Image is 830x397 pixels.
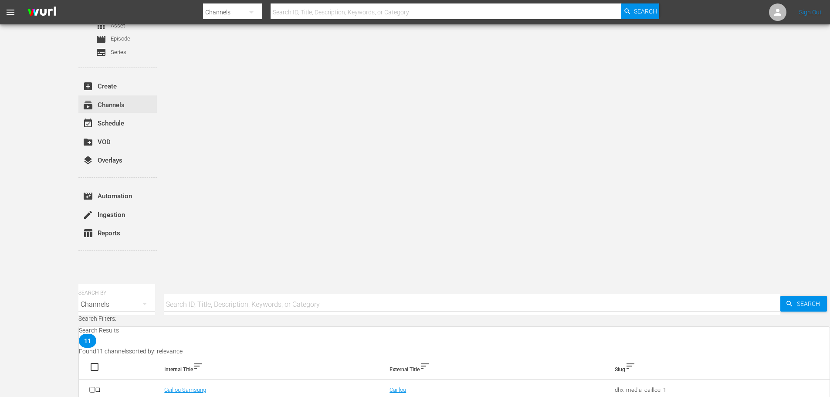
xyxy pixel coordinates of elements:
span: Asset [111,21,125,30]
div: Channels [78,292,155,317]
span: Episode [96,34,106,44]
span: Overlays [83,155,93,166]
div: Slug [615,361,819,373]
div: Schedule [78,118,127,126]
div: dhx_media_caillou_1 [615,387,819,393]
span: Reports [83,228,93,238]
span: VOD [83,137,93,147]
span: Asset [96,20,106,31]
span: sort [193,361,203,371]
a: Sign Out [799,9,822,16]
button: Search [780,296,827,312]
div: Reports [78,228,127,236]
span: Series [96,47,106,58]
span: Found 11 channels sorted by: relevance [79,348,183,355]
div: Overlays [78,155,127,163]
button: Search [621,3,659,19]
span: Channels [83,100,93,110]
div: External Title [390,361,594,373]
span: menu [5,7,16,17]
div: Ingestion [78,209,127,217]
div: Automation [78,191,127,199]
span: Schedule [83,118,93,129]
span: Search Results [79,327,119,334]
a: Caillou Samsung [164,387,206,393]
div: Channels [78,99,127,107]
span: 11 [79,334,96,348]
span: Search [793,296,827,312]
span: Ingestion [83,210,93,220]
span: Automation [83,191,93,201]
span: Series [111,48,126,57]
div: VOD [78,136,127,144]
span: Create [83,81,93,92]
span: sort [420,361,430,371]
div: Create [78,81,127,89]
span: Episode [111,34,130,43]
span: Search [634,3,657,19]
a: Caillou [390,387,406,393]
img: ans4CAIJ8jUAAAAAAAAAAAAAAAAAAAAAAAAgQb4GAAAAAAAAAAAAAAAAAAAAAAAAJMjXAAAAAAAAAAAAAAAAAAAAAAAAgAT5G... [21,2,63,23]
span: sort [625,361,636,371]
p: Search Filters: [78,315,830,322]
div: Internal Title [164,361,369,373]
